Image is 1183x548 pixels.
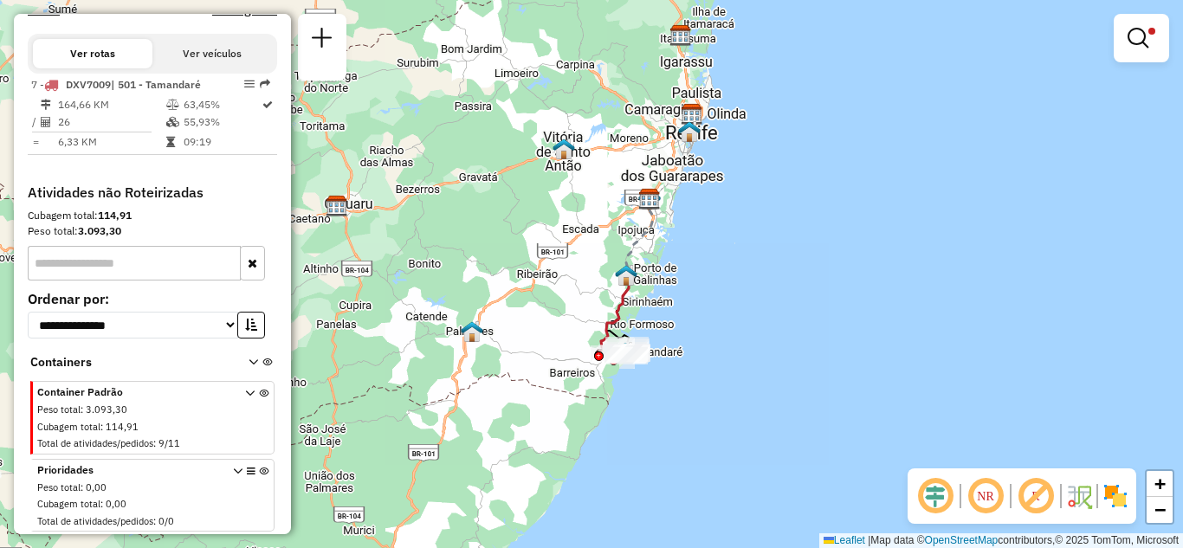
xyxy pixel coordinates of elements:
[86,403,127,416] span: 3.093,30
[158,515,174,527] span: 0/0
[212,3,277,17] h4: Recargas: 0
[37,498,100,510] span: Cubagem total
[925,534,999,546] a: OpenStreetMap
[33,39,152,68] button: Ver rotas
[41,117,51,127] i: Total de Atividades
[166,117,179,127] i: % de utilização da cubagem
[615,264,637,287] img: PA - Camela
[915,475,956,517] span: Ocultar deslocamento
[819,533,1183,548] div: Map data © contributors,© 2025 TomTom, Microsoft
[244,79,255,89] em: Opções
[28,184,277,201] h4: Atividades não Roteirizadas
[153,437,156,449] span: :
[57,96,165,113] td: 164,66 KM
[260,79,270,89] em: Rota exportada
[183,133,261,151] td: 09:19
[152,39,272,68] button: Ver veículos
[1065,482,1093,510] img: Fluxo de ruas
[166,100,179,110] i: % de utilização do peso
[86,481,107,493] span: 0,00
[1154,499,1166,520] span: −
[1148,28,1155,35] span: Filtro Ativo
[1121,21,1162,55] a: Exibir filtros
[237,312,265,338] button: Ordem crescente
[28,3,60,17] a: Rotas
[37,481,81,493] span: Peso total
[37,462,224,478] span: Prioridades
[28,208,277,223] div: Cubagem total:
[1015,475,1057,517] span: Exibir rótulo
[461,320,483,343] img: PA - Palmares
[37,515,153,527] span: Total de atividades/pedidos
[1147,471,1173,497] a: Zoom in
[37,437,153,449] span: Total de atividades/pedidos
[57,133,165,151] td: 6,33 KM
[100,498,103,510] span: :
[106,498,126,510] span: 0,00
[669,24,692,47] img: CDI Pernambuco
[31,133,40,151] td: =
[868,534,870,546] span: |
[1147,497,1173,523] a: Zoom out
[158,437,180,449] span: 9/11
[1102,482,1129,510] img: Exibir/Ocultar setores
[553,138,575,160] img: PA - Vitória
[100,421,103,433] span: :
[98,209,132,222] strong: 114,91
[326,195,348,217] img: CDD Caruaru
[153,515,156,527] span: :
[638,188,661,210] img: CDD Cabo
[247,467,255,532] i: Opções
[183,113,261,131] td: 55,93%
[41,100,51,110] i: Distância Total
[28,223,277,239] div: Peso total:
[57,113,165,131] td: 26
[37,403,81,416] span: Peso total
[305,21,339,60] a: Nova sessão e pesquisa
[81,481,83,493] span: :
[31,113,40,131] td: /
[78,224,121,237] strong: 3.093,30
[106,421,139,433] span: 114,91
[111,78,201,91] span: | 501 - Tamandaré
[37,421,100,433] span: Cubagem total
[66,78,111,91] span: DXV7009
[31,78,201,91] span: 7 -
[28,288,277,309] label: Ordenar por:
[1154,473,1166,494] span: +
[30,353,226,371] span: Containers
[166,137,175,147] i: Tempo total em rota
[965,475,1006,517] span: Ocultar NR
[681,103,703,126] img: CDD Olinda
[262,100,273,110] i: Rota otimizada
[37,384,224,400] span: Container Padrão
[183,96,261,113] td: 63,45%
[81,403,83,416] span: :
[824,534,865,546] a: Leaflet
[678,120,701,143] img: Recife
